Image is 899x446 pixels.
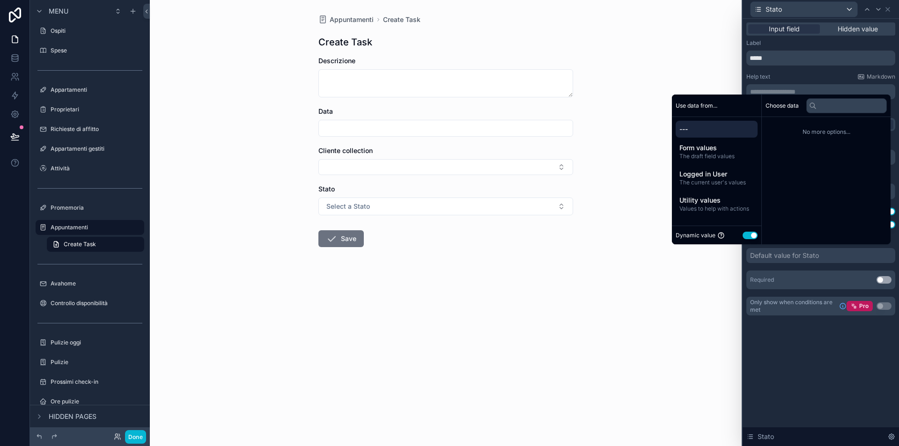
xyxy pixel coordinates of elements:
[750,1,858,17] button: Stato
[51,165,142,172] label: Attività
[318,197,573,215] button: Select Button
[318,146,373,154] span: Cliente collection
[746,73,770,80] label: Help text
[679,196,754,205] span: Utility values
[758,432,774,441] span: Stato
[125,430,146,444] button: Done
[36,161,144,176] a: Attività
[750,299,835,314] span: Only show when conditions are met
[679,169,754,179] span: Logged in User
[838,24,878,34] span: Hidden value
[383,15,420,24] a: Create Task
[326,202,370,211] span: Select a Stato
[36,200,144,215] a: Promemoria
[51,47,142,54] label: Spese
[679,205,754,212] span: Values to help with actions
[36,355,144,370] a: Pulizie
[51,398,142,405] label: Ore pulizie
[679,124,754,134] span: ---
[51,145,142,153] label: Appartamenti gestiti
[51,378,142,386] label: Prossimi check-in
[51,224,139,231] label: Appuntamenti
[51,280,142,287] label: Avahome
[51,339,142,346] label: Pulizie oggi
[679,153,754,160] span: The draft field values
[318,57,355,65] span: Descrizione
[36,276,144,291] a: Avahome
[750,276,774,284] div: Required
[64,241,96,248] span: Create Task
[318,36,372,49] h1: Create Task
[36,394,144,409] a: Ore pulizie
[318,15,374,24] a: Appuntamenti
[36,102,144,117] a: Proprietari
[36,335,144,350] a: Pulizie oggi
[36,141,144,156] a: Appartamenti gestiti
[318,230,364,247] button: Save
[36,23,144,38] a: Ospiti
[51,300,142,307] label: Controllo disponibilità
[51,106,142,113] label: Proprietari
[676,232,715,239] span: Dynamic value
[36,296,144,311] a: Controllo disponibilità
[49,7,68,16] span: Menu
[676,102,717,110] span: Use data from...
[672,117,761,220] div: scrollable content
[867,73,895,80] span: Markdown
[36,43,144,58] a: Spese
[746,39,761,47] label: Label
[51,358,142,366] label: Pulizie
[766,102,799,110] span: Choose data
[36,374,144,389] a: Prossimi check-in
[746,84,895,99] div: scrollable content
[679,179,754,186] span: The current user's values
[318,185,335,193] span: Stato
[47,237,144,252] a: Create Task
[318,107,333,115] span: Data
[36,82,144,97] a: Appartamenti
[766,5,782,14] span: Stato
[769,24,800,34] span: Input field
[859,302,869,310] span: Pro
[330,15,374,24] span: Appuntamenti
[318,159,573,175] button: Select Button
[36,220,144,235] a: Appuntamenti
[51,125,142,133] label: Richieste di affitto
[679,143,754,153] span: Form values
[49,412,96,421] span: Hidden pages
[750,251,819,260] div: Default value for Stato
[51,27,142,35] label: Ospiti
[51,86,142,94] label: Appartamenti
[51,204,142,212] label: Promemoria
[857,73,895,80] a: Markdown
[36,122,144,137] a: Richieste di affitto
